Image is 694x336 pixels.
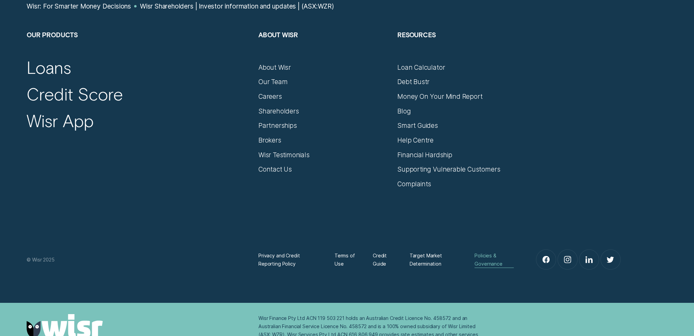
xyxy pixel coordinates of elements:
a: Brokers [258,136,281,145]
h2: About Wisr [258,31,390,64]
a: Wisr: For Smarter Money Decisions [27,2,131,11]
a: Financial Hardship [397,151,452,159]
a: Our Team [258,78,287,86]
a: Loan Calculator [397,64,445,72]
a: Policies & Governance [475,252,514,268]
a: Wisr App [27,110,94,131]
a: Partnerships [258,122,297,130]
a: Loans [27,57,71,78]
a: Privacy and Credit Reporting Policy [258,252,320,268]
a: Contact Us [258,165,292,174]
a: Terms of Use [335,252,358,268]
h2: Resources [397,31,528,64]
a: Supporting Vulnerable Customers [397,165,500,174]
a: Credit Score [27,83,123,105]
a: Careers [258,93,282,101]
a: Shareholders [258,107,299,116]
div: © Wisr 2025 [23,256,254,264]
a: Complaints [397,180,431,188]
a: Wisr Testimonials [258,151,310,159]
a: Help Centre [397,136,434,145]
a: About Wisr [258,64,291,72]
a: Facebook [536,250,556,269]
a: Smart Guides [397,122,438,130]
a: Target Market Determination [410,252,460,268]
a: Money On Your Mind Report [397,93,482,101]
a: LinkedIn [579,250,599,269]
h2: Our Products [27,31,250,64]
a: Instagram [558,250,577,269]
a: Twitter [601,250,620,269]
a: Credit Guide [373,252,395,268]
a: Wisr Shareholders | Investor information and updates | (ASX:WZR) [140,2,334,11]
a: Blog [397,107,411,116]
a: Debt Bustr [397,78,429,86]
